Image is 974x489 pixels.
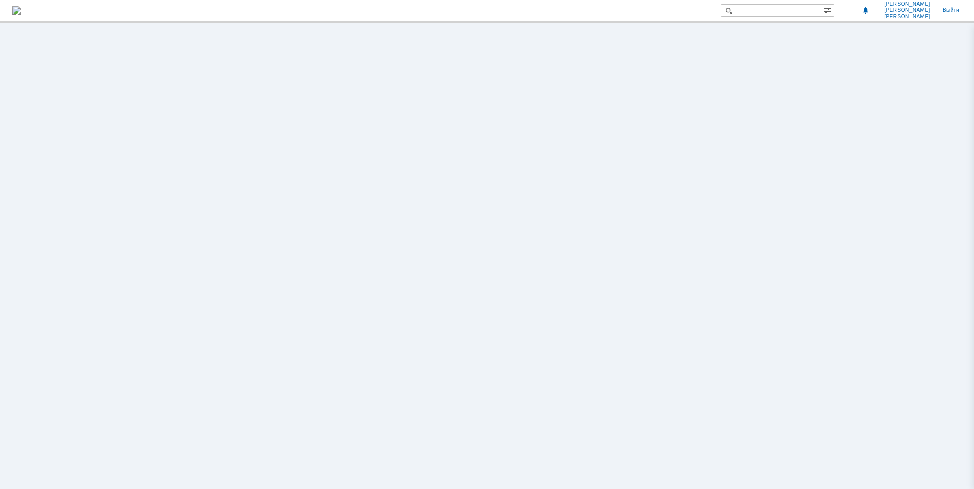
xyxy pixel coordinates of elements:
span: [PERSON_NAME] [884,14,930,20]
span: [PERSON_NAME] [884,1,930,7]
span: Расширенный поиск [823,5,834,15]
img: logo [12,6,21,15]
span: [PERSON_NAME] [884,7,930,14]
a: Перейти на домашнюю страницу [12,6,21,15]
